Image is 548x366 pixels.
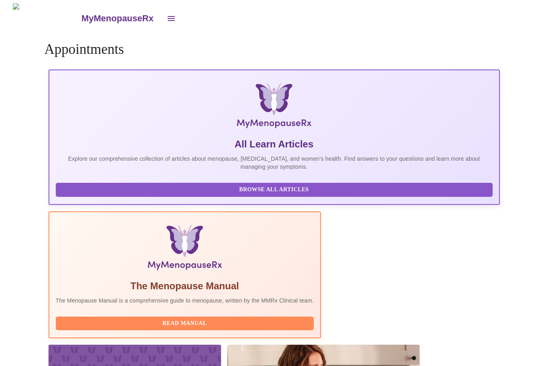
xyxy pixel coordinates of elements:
h5: All Learn Articles [56,138,493,151]
img: MyMenopauseRx Logo [13,3,80,33]
p: Explore our comprehensive collection of articles about menopause, [MEDICAL_DATA], and women's hea... [56,155,493,171]
span: Browse All Articles [64,185,485,195]
a: Browse All Articles [56,186,495,192]
a: Read Manual [56,319,316,326]
img: MyMenopauseRx Logo [123,83,424,131]
button: Browse All Articles [56,183,493,197]
button: open drawer [162,9,181,28]
h3: MyMenopauseRx [81,13,154,24]
img: Menopause Manual [97,225,273,273]
p: The Menopause Manual is a comprehensive guide to menopause, written by the MMRx Clinical team. [56,296,314,305]
span: Read Manual [64,319,306,329]
button: Read Manual [56,317,314,331]
h4: Appointments [45,41,504,57]
a: MyMenopauseRx [80,4,161,33]
h5: The Menopause Manual [56,280,314,292]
